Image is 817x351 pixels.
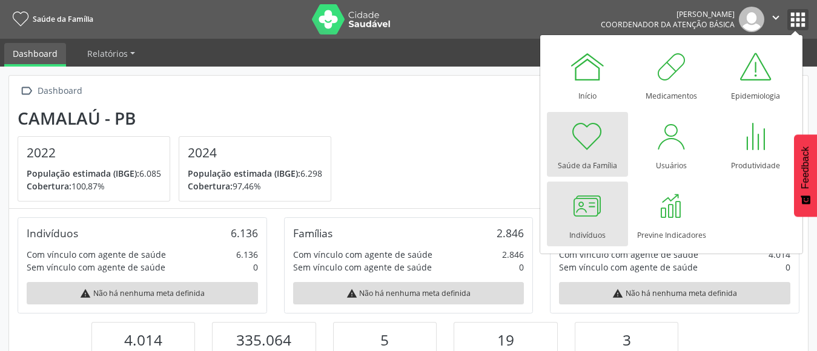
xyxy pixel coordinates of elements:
div: 0 [786,261,790,274]
i:  [18,82,35,100]
div: 4.014 [769,248,790,261]
div: 2.846 [497,226,524,240]
div: Camalaú - PB [18,108,340,128]
a: Relatórios [79,43,144,64]
div: 0 [519,261,524,274]
div: 6.136 [231,226,258,240]
p: 97,46% [188,180,322,192]
div: Não há nenhuma meta definida [27,282,258,304]
div: Sem vínculo com agente de saúde [293,261,432,274]
div: [PERSON_NAME] [601,9,735,19]
div: Indivíduos [27,226,78,240]
i: warning [80,288,91,299]
h4: 2024 [188,145,322,160]
a: Medicamentos [631,42,712,107]
div: Com vínculo com agente de saúde [27,248,166,261]
span: População estimada (IBGE): [188,168,300,179]
a: Previne Indicadores [631,182,712,246]
div: Não há nenhuma meta definida [293,282,524,304]
div: Não há nenhuma meta definida [559,282,790,304]
p: 6.085 [27,167,161,180]
a: Usuários [631,112,712,177]
div: Com vínculo com agente de saúde [559,248,698,261]
div: 0 [253,261,258,274]
button: Feedback - Mostrar pesquisa [794,134,817,217]
span: Cobertura: [27,180,71,192]
button: apps [787,9,809,30]
i:  [769,11,782,24]
div: Famílias [293,226,332,240]
a: Saúde da Família [8,9,93,29]
span: População estimada (IBGE): [27,168,139,179]
a: Epidemiologia [715,42,796,107]
span: 3 [623,330,631,350]
div: Sem vínculo com agente de saúde [27,261,165,274]
div: Sem vínculo com agente de saúde [559,261,698,274]
i: warning [612,288,623,299]
a: Indivíduos [547,182,628,246]
a:  Dashboard [18,82,84,100]
div: Dashboard [35,82,84,100]
span: Saúde da Família [33,14,93,24]
p: 100,87% [27,180,161,192]
button:  [764,7,787,32]
span: 4.014 [124,330,162,350]
span: Coordenador da Atenção Básica [601,19,735,30]
i: warning [346,288,357,299]
span: Relatórios [87,48,128,59]
div: 6.136 [236,248,258,261]
a: Produtividade [715,112,796,177]
div: 2.846 [502,248,524,261]
span: Cobertura: [188,180,233,192]
a: Dashboard [4,43,66,67]
span: 335.064 [236,330,291,350]
img: img [739,7,764,32]
p: 6.298 [188,167,322,180]
span: 5 [380,330,389,350]
span: 19 [497,330,514,350]
span: Feedback [800,146,811,189]
div: Com vínculo com agente de saúde [293,248,432,261]
a: Início [547,42,628,107]
a: Saúde da Família [547,112,628,177]
h4: 2022 [27,145,161,160]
